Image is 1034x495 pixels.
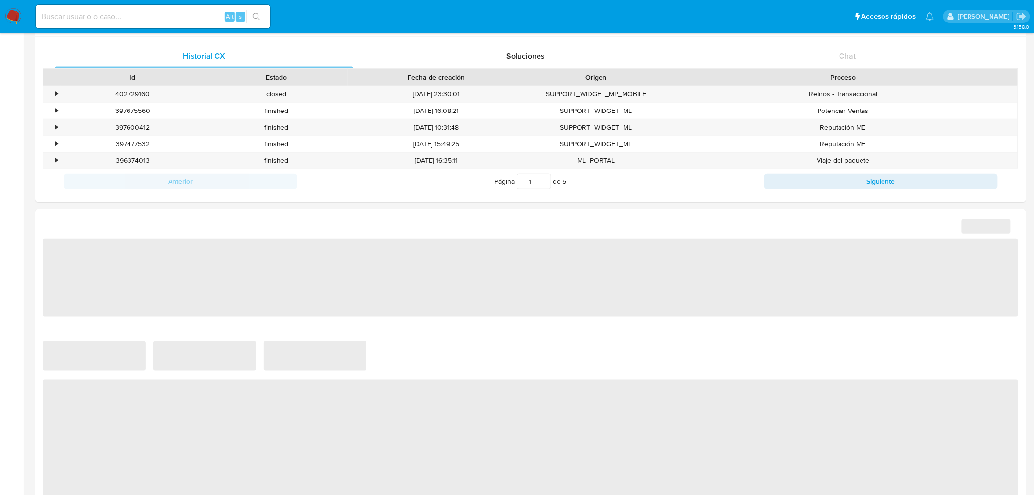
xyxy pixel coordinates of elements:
div: Proceso [675,72,1011,82]
div: [DATE] 23:30:01 [348,86,524,102]
div: SUPPORT_WIDGET_ML [524,119,668,135]
div: Origen [531,72,661,82]
div: • [55,123,58,132]
span: Página de [495,174,567,189]
div: Potenciar Ventas [668,103,1018,119]
div: [DATE] 10:31:48 [348,119,524,135]
span: Accesos rápidos [862,11,916,22]
button: Anterior [64,174,297,189]
p: gregorio.negri@mercadolibre.com [958,12,1013,21]
div: Reputación ME [668,119,1018,135]
div: Viaje del paquete [668,153,1018,169]
div: [DATE] 15:49:25 [348,136,524,152]
a: Notificaciones [926,12,934,21]
div: finished [204,103,348,119]
a: Salir [1016,11,1027,22]
div: 397675560 [61,103,204,119]
div: 402729160 [61,86,204,102]
button: Siguiente [764,174,998,189]
div: Reputación ME [668,136,1018,152]
span: Historial CX [183,50,225,62]
span: 3.158.0 [1013,23,1029,31]
div: SUPPORT_WIDGET_ML [524,136,668,152]
input: Buscar usuario o caso... [36,10,270,23]
div: [DATE] 16:35:11 [348,153,524,169]
span: Alt [226,12,234,21]
div: • [55,156,58,165]
div: closed [204,86,348,102]
div: Id [67,72,197,82]
div: 397477532 [61,136,204,152]
div: [DATE] 16:08:21 [348,103,524,119]
div: finished [204,153,348,169]
div: • [55,139,58,149]
span: 5 [563,177,567,186]
div: Retiros - Transaccional [668,86,1018,102]
div: 396374013 [61,153,204,169]
div: Estado [211,72,341,82]
span: Soluciones [507,50,545,62]
div: SUPPORT_WIDGET_MP_MOBILE [524,86,668,102]
div: finished [204,136,348,152]
div: ML_PORTAL [524,153,668,169]
div: 397600412 [61,119,204,135]
div: finished [204,119,348,135]
div: SUPPORT_WIDGET_ML [524,103,668,119]
div: Fecha de creación [355,72,517,82]
div: • [55,90,58,99]
span: s [239,12,242,21]
span: Chat [840,50,856,62]
button: search-icon [246,10,266,23]
div: • [55,106,58,115]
